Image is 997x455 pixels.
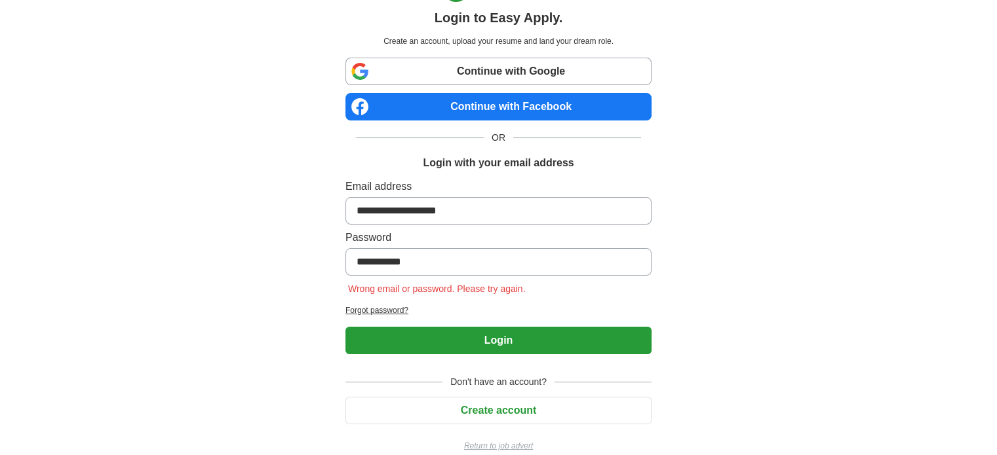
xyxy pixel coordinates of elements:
a: Forgot password? [345,304,652,316]
span: Don't have an account? [442,375,555,389]
p: Create an account, upload your resume and land your dream role. [348,35,649,47]
h1: Login with your email address [423,155,574,171]
label: Password [345,230,652,246]
span: Wrong email or password. Please try again. [345,283,528,294]
label: Email address [345,179,652,194]
a: Continue with Facebook [345,93,652,120]
button: Login [345,327,652,354]
a: Continue with Google [345,58,652,85]
button: Create account [345,397,652,424]
span: OR [484,131,513,145]
a: Return to job advert [345,440,652,452]
h1: Login to Easy Apply. [435,8,563,27]
a: Create account [345,405,652,416]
